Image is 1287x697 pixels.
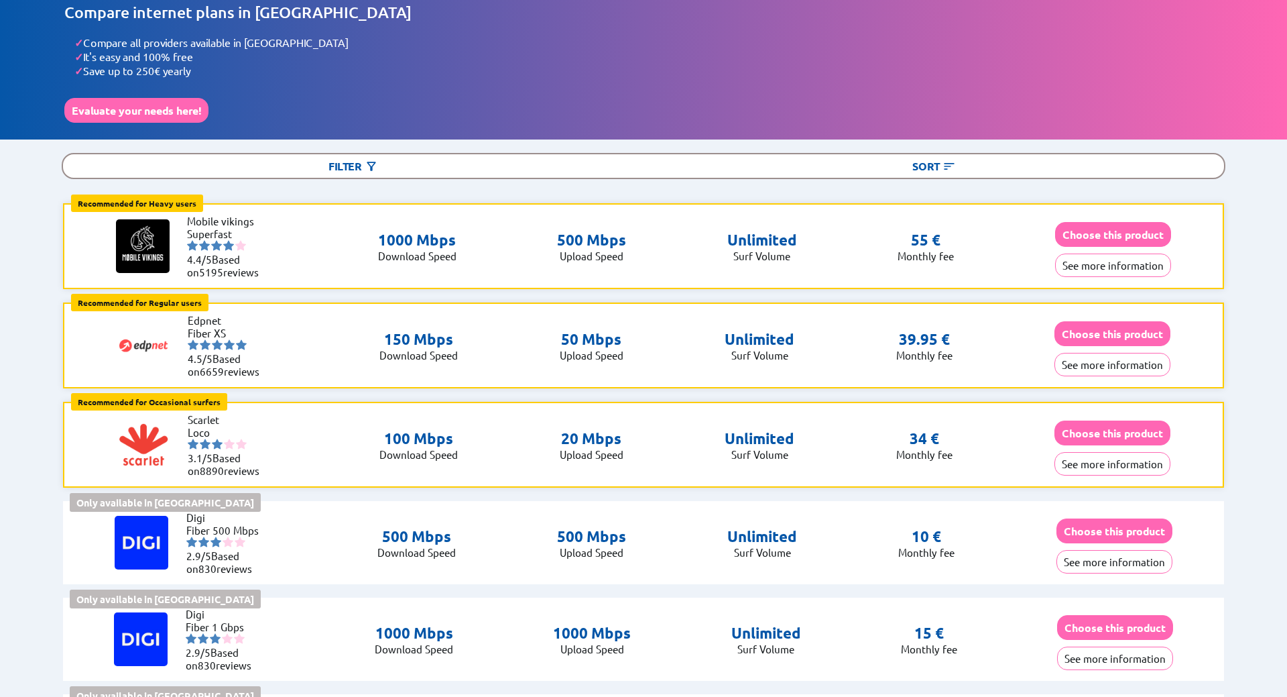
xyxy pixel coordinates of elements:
button: See more information [1054,353,1170,376]
p: Download Speed [375,643,453,655]
p: Monthly fee [898,250,954,262]
div: Sort [643,154,1224,178]
li: Fiber 1 Gbps [186,621,266,633]
img: starnr3 [212,439,223,449]
img: Logo of Digi [115,516,168,570]
p: Upload Speed [553,643,631,655]
p: Surf Volume [725,349,794,362]
span: 4.4/5 [187,253,212,266]
div: Filter [63,154,643,178]
p: Download Speed [377,546,456,559]
p: 55 € [911,231,940,250]
button: Evaluate your needs here! [64,98,208,123]
p: 39.95 € [899,330,950,349]
button: Choose this product [1056,519,1172,543]
span: 5195 [199,266,223,278]
img: starnr3 [211,240,222,251]
p: Upload Speed [557,546,626,559]
button: See more information [1056,550,1172,574]
p: Surf Volume [727,250,797,262]
img: starnr4 [222,633,233,644]
li: Based on reviews [187,253,267,278]
li: Mobile vikings [187,215,267,227]
b: Recommended for Occasional surfers [78,396,221,407]
p: Upload Speed [560,349,623,362]
img: starnr3 [210,633,221,644]
a: See more information [1054,358,1170,371]
a: See more information [1056,555,1172,568]
img: starnr2 [198,633,208,644]
p: Download Speed [378,250,456,262]
a: Choose this product [1056,525,1172,537]
p: Surf Volume [731,643,801,655]
p: 1000 Mbps [553,624,631,643]
p: 150 Mbps [379,330,458,349]
img: starnr2 [199,240,210,251]
p: Unlimited [727,231,797,250]
p: Unlimited [725,429,794,448]
button: See more information [1054,452,1170,476]
p: Surf Volume [727,546,797,559]
button: Choose this product [1054,321,1170,346]
img: Button open the sorting menu [942,160,956,173]
span: ✓ [74,36,83,50]
img: starnr2 [198,537,209,547]
p: 10 € [912,527,941,546]
p: Download Speed [379,349,458,362]
p: Upload Speed [557,250,626,262]
b: Recommended for Regular users [78,297,202,308]
a: See more information [1057,652,1173,665]
span: 2.9/5 [186,549,211,562]
b: Recommended for Heavy users [78,198,196,209]
li: Based on reviews [186,646,266,672]
span: 4.5/5 [188,352,212,365]
img: starnr5 [235,537,245,547]
li: Digi [186,511,267,524]
img: Button open the filtering menu [365,160,378,173]
a: Choose this product [1054,427,1170,439]
li: Based on reviews [188,451,268,477]
li: It's easy and 100% free [74,50,1223,64]
h1: Compare internet plans in [GEOGRAPHIC_DATA] [64,3,1223,22]
img: starnr5 [236,339,247,350]
p: Surf Volume [725,448,794,461]
li: Fiber 500 Mbps [186,524,267,537]
img: starnr1 [186,633,196,644]
p: 1000 Mbps [375,624,453,643]
img: starnr5 [236,439,247,449]
p: 100 Mbps [379,429,458,448]
p: Monthly fee [901,643,957,655]
p: Unlimited [725,330,794,349]
button: Choose this product [1055,222,1171,247]
button: Choose this product [1054,421,1170,445]
b: Only available in [GEOGRAPHIC_DATA] [76,496,254,508]
li: Fiber XS [188,327,268,339]
img: starnr2 [200,339,210,350]
span: 2.9/5 [186,646,210,659]
img: starnr5 [235,240,246,251]
span: 830 [198,659,216,672]
img: Logo of Digi [114,612,168,666]
li: Superfast [187,227,267,240]
img: Logo of Scarlet [117,418,170,472]
span: 830 [198,562,217,575]
span: ✓ [74,64,83,78]
p: Monthly fee [898,546,955,559]
img: starnr4 [223,240,234,251]
li: Compare all providers available in [GEOGRAPHIC_DATA] [74,36,1223,50]
a: See more information [1054,458,1170,470]
img: starnr1 [187,240,198,251]
li: Edpnet [188,314,268,327]
button: See more information [1055,254,1171,277]
li: Digi [186,608,266,621]
span: 3.1/5 [188,451,212,464]
img: starnr1 [188,339,198,350]
img: starnr1 [186,537,197,547]
p: 500 Mbps [557,231,626,250]
a: See more information [1055,259,1171,272]
p: 34 € [910,429,939,448]
a: Choose this product [1055,228,1171,241]
p: 15 € [914,624,944,643]
p: 1000 Mbps [378,231,456,250]
p: 500 Mbps [377,527,456,546]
